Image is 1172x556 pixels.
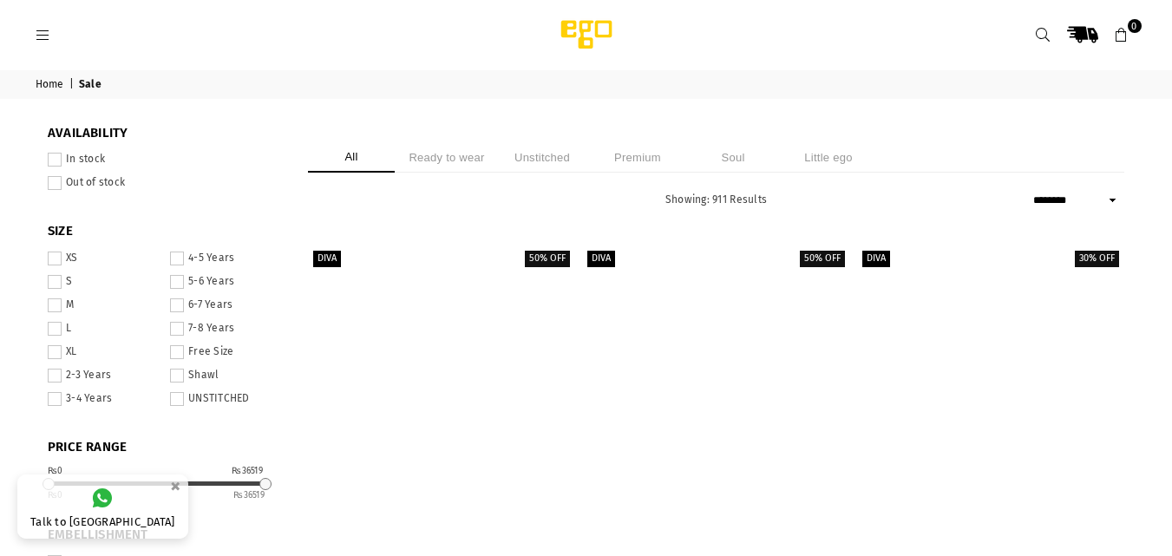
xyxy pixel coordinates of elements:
[170,322,282,336] label: 7-8 Years
[308,142,395,173] li: All
[170,345,282,359] label: Free Size
[79,78,104,92] span: Sale
[594,142,681,173] li: Premium
[48,223,282,240] span: SIZE
[525,251,570,267] label: 50% off
[170,298,282,312] label: 6-7 Years
[313,251,341,267] label: Diva
[23,70,1150,99] nav: breadcrumbs
[1128,19,1142,33] span: 0
[232,467,263,475] div: ₨36519
[48,176,282,190] label: Out of stock
[170,392,282,406] label: UNSTITCHED
[513,17,660,52] img: Ego
[665,193,767,206] span: Showing: 911 Results
[170,369,282,383] label: Shawl
[69,78,76,92] span: |
[48,467,63,475] div: ₨0
[690,142,776,173] li: Soul
[862,251,890,267] label: Diva
[499,142,586,173] li: Unstitched
[800,251,845,267] label: 50% off
[48,125,282,142] span: Availability
[36,78,67,92] a: Home
[1106,19,1137,50] a: 0
[17,474,188,539] a: Talk to [GEOGRAPHIC_DATA]
[48,322,160,336] label: L
[48,298,160,312] label: M
[785,142,872,173] li: Little ego
[48,345,160,359] label: XL
[170,275,282,289] label: 5-6 Years
[48,252,160,265] label: XS
[48,153,282,167] label: In stock
[48,392,160,406] label: 3-4 Years
[403,142,490,173] li: Ready to wear
[28,28,59,41] a: Menu
[48,275,160,289] label: S
[233,490,265,500] ins: 36519
[170,252,282,265] label: 4-5 Years
[48,439,282,456] span: PRICE RANGE
[1075,251,1119,267] label: 30% off
[1028,19,1059,50] a: Search
[587,251,615,267] label: Diva
[165,472,186,500] button: ×
[48,369,160,383] label: 2-3 Years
